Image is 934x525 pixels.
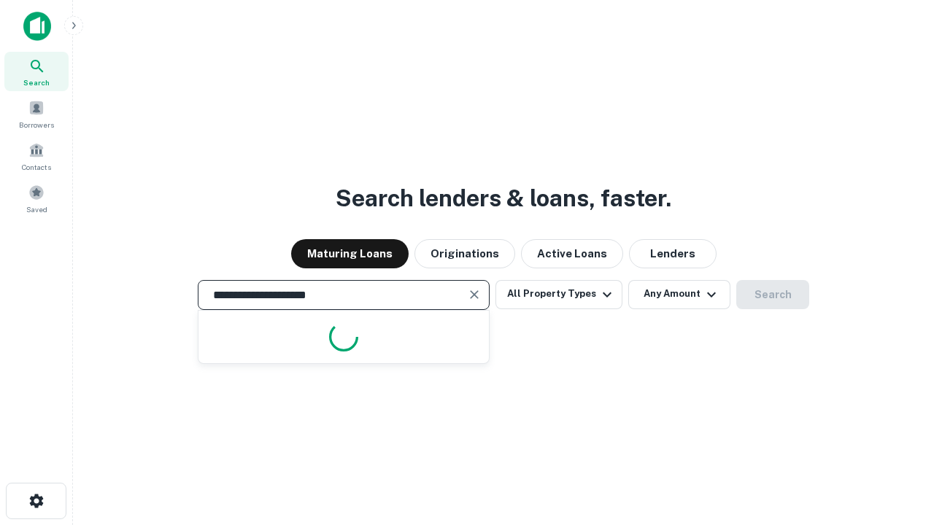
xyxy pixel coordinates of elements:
[23,77,50,88] span: Search
[861,362,934,432] iframe: Chat Widget
[19,119,54,131] span: Borrowers
[495,280,622,309] button: All Property Types
[629,239,717,268] button: Lenders
[26,203,47,215] span: Saved
[336,181,671,216] h3: Search lenders & loans, faster.
[4,94,69,133] a: Borrowers
[22,161,51,173] span: Contacts
[4,179,69,218] a: Saved
[464,284,485,305] button: Clear
[4,52,69,91] a: Search
[4,136,69,176] a: Contacts
[521,239,623,268] button: Active Loans
[23,12,51,41] img: capitalize-icon.png
[414,239,515,268] button: Originations
[628,280,730,309] button: Any Amount
[291,239,409,268] button: Maturing Loans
